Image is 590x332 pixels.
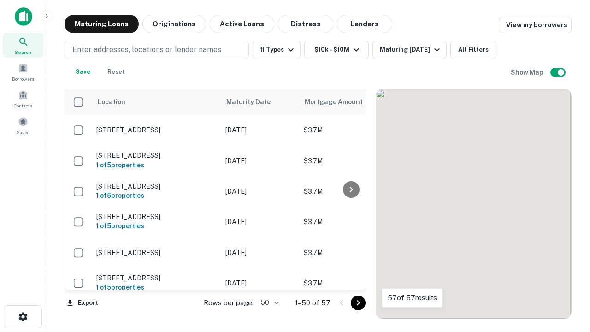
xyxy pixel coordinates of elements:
[225,248,295,258] p: [DATE]
[3,113,43,138] a: Saved
[221,89,299,115] th: Maturity Date
[225,125,295,135] p: [DATE]
[96,282,216,292] h6: 1 of 5 properties
[304,156,396,166] p: $3.7M
[295,297,330,308] p: 1–50 of 57
[226,96,283,107] span: Maturity Date
[96,190,216,201] h6: 1 of 5 properties
[96,274,216,282] p: [STREET_ADDRESS]
[376,89,571,319] div: 0 0
[15,48,31,56] span: Search
[304,248,396,258] p: $3.7M
[305,96,375,107] span: Mortgage Amount
[96,126,216,134] p: [STREET_ADDRESS]
[380,44,442,55] div: Maturing [DATE]
[210,15,274,33] button: Active Loans
[351,296,366,310] button: Go to next page
[97,96,125,107] span: Location
[65,15,139,33] button: Maturing Loans
[142,15,206,33] button: Originations
[337,15,392,33] button: Lenders
[17,129,30,136] span: Saved
[3,59,43,84] a: Borrowers
[299,89,401,115] th: Mortgage Amount
[14,102,32,109] span: Contacts
[96,249,216,257] p: [STREET_ADDRESS]
[388,292,437,303] p: 57 of 57 results
[101,63,131,81] button: Reset
[304,125,396,135] p: $3.7M
[65,41,249,59] button: Enter addresses, locations or lender names
[304,278,396,288] p: $3.7M
[65,296,100,310] button: Export
[225,186,295,196] p: [DATE]
[96,160,216,170] h6: 1 of 5 properties
[499,17,572,33] a: View my borrowers
[225,156,295,166] p: [DATE]
[372,41,447,59] button: Maturing [DATE]
[304,41,369,59] button: $10k - $10M
[72,44,221,55] p: Enter addresses, locations or lender names
[304,217,396,227] p: $3.7M
[204,297,254,308] p: Rows per page:
[92,89,221,115] th: Location
[225,278,295,288] p: [DATE]
[96,221,216,231] h6: 1 of 5 properties
[12,75,34,83] span: Borrowers
[68,63,98,81] button: Save your search to get updates of matches that match your search criteria.
[15,7,32,26] img: capitalize-icon.png
[96,182,216,190] p: [STREET_ADDRESS]
[253,41,301,59] button: 11 Types
[304,186,396,196] p: $3.7M
[511,67,545,77] h6: Show Map
[3,33,43,58] a: Search
[3,86,43,111] a: Contacts
[544,258,590,302] iframe: Chat Widget
[278,15,333,33] button: Distress
[225,217,295,227] p: [DATE]
[96,213,216,221] p: [STREET_ADDRESS]
[96,151,216,160] p: [STREET_ADDRESS]
[257,296,280,309] div: 50
[450,41,496,59] button: All Filters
